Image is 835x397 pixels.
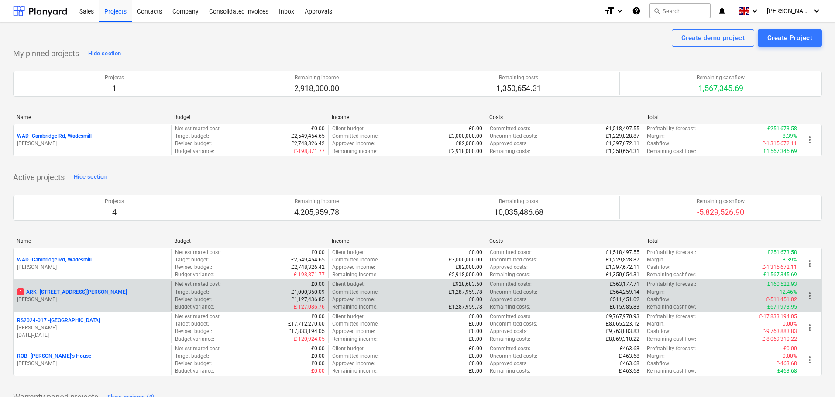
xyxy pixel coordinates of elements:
p: Remaining cashflow : [647,303,696,311]
p: Net estimated cost : [175,281,221,288]
p: Margin : [647,353,665,360]
p: 10,035,486.68 [494,207,543,217]
p: £0.00 [311,313,325,320]
p: Remaining income : [332,367,378,375]
p: [PERSON_NAME] [17,360,168,367]
p: Uncommitted costs : [490,320,537,328]
p: Approved costs : [490,328,528,335]
button: Search [649,3,711,18]
span: more_vert [804,291,815,301]
p: [DATE] - [DATE] [17,332,168,339]
span: more_vert [804,322,815,333]
p: Revised budget : [175,328,212,335]
p: £615,985.83 [610,303,639,311]
i: keyboard_arrow_down [749,6,760,16]
p: Committed income : [332,288,379,296]
span: more_vert [804,135,815,145]
p: Committed income : [332,353,379,360]
p: Revised budget : [175,264,212,271]
p: Cashflow : [647,328,670,335]
div: Hide section [88,49,121,59]
p: Target budget : [175,288,209,296]
div: 1ARK -[STREET_ADDRESS][PERSON_NAME][PERSON_NAME] [17,288,168,303]
p: £-511,451.02 [766,296,797,303]
p: Remaining costs [494,198,543,205]
div: Total [647,238,797,244]
p: £0.00 [311,281,325,288]
p: £-463.68 [619,367,639,375]
p: Committed costs : [490,281,532,288]
p: Budget variance : [175,367,214,375]
span: [PERSON_NAME] [767,7,811,14]
p: Projects [105,198,124,205]
p: £1,000,350.09 [291,288,325,296]
p: £0.00 [311,125,325,132]
p: Approved income : [332,140,375,147]
p: £0.00 [469,328,482,335]
p: Remaining income [294,198,339,205]
div: Income [332,114,482,120]
p: £17,712,270.00 [288,320,325,328]
p: £2,748,326.42 [291,140,325,147]
p: 1 [105,83,124,94]
p: Approved income : [332,296,375,303]
p: £17,833,194.05 [288,328,325,335]
p: Net estimated cost : [175,313,221,320]
p: Remaining costs : [490,303,530,311]
p: £1,397,672.11 [606,140,639,147]
p: Remaining costs : [490,148,530,155]
p: Net estimated cost : [175,345,221,353]
p: Client budget : [332,281,365,288]
p: £251,673.58 [767,249,797,256]
p: £251,673.58 [767,125,797,132]
p: £-120,924.05 [294,336,325,343]
p: WAD - Cambridge Rd, Wadesmill [17,256,92,264]
p: £-8,069,310.22 [762,336,797,343]
p: £1,518,497.55 [606,249,639,256]
p: Remaining income : [332,336,378,343]
p: Margin : [647,288,665,296]
p: £0.00 [783,345,797,353]
p: Committed costs : [490,249,532,256]
p: Target budget : [175,320,209,328]
p: £82,000.00 [456,264,482,271]
p: Cashflow : [647,264,670,271]
p: RS2024-017 - [GEOGRAPHIC_DATA] [17,317,100,324]
p: £-127,086.76 [294,303,325,311]
p: £1,567,345.69 [763,148,797,155]
p: £-9,763,883.83 [762,328,797,335]
span: more_vert [804,258,815,269]
p: £463.68 [777,367,797,375]
p: £1,229,828.87 [606,256,639,264]
p: £0.00 [469,360,482,367]
p: 8.39% [783,132,797,140]
p: £1,350,654.31 [606,148,639,155]
p: Client budget : [332,345,365,353]
p: £-17,833,194.05 [759,313,797,320]
p: £-198,871.77 [294,271,325,278]
p: 4,205,959.78 [294,207,339,217]
p: Remaining income : [332,271,378,278]
p: £1,287,959.78 [449,303,482,311]
p: Revised budget : [175,296,212,303]
p: £82,000.00 [456,140,482,147]
div: RS2024-017 -[GEOGRAPHIC_DATA][PERSON_NAME][DATE]-[DATE] [17,317,168,339]
p: 8.39% [783,256,797,264]
p: Margin : [647,256,665,264]
div: Name [17,114,167,120]
p: £0.00 [469,313,482,320]
p: £8,065,223.12 [606,320,639,328]
p: Budget variance : [175,303,214,311]
p: £-1,315,672.11 [762,140,797,147]
p: Client budget : [332,313,365,320]
p: Target budget : [175,353,209,360]
p: 0.00% [783,320,797,328]
p: £1,287,959.78 [449,288,482,296]
p: Approved costs : [490,140,528,147]
p: [PERSON_NAME] [17,264,168,271]
p: £463.68 [620,360,639,367]
p: £1,229,828.87 [606,132,639,140]
p: £563,177.71 [610,281,639,288]
p: £0.00 [469,367,482,375]
p: Profitability forecast : [647,313,696,320]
